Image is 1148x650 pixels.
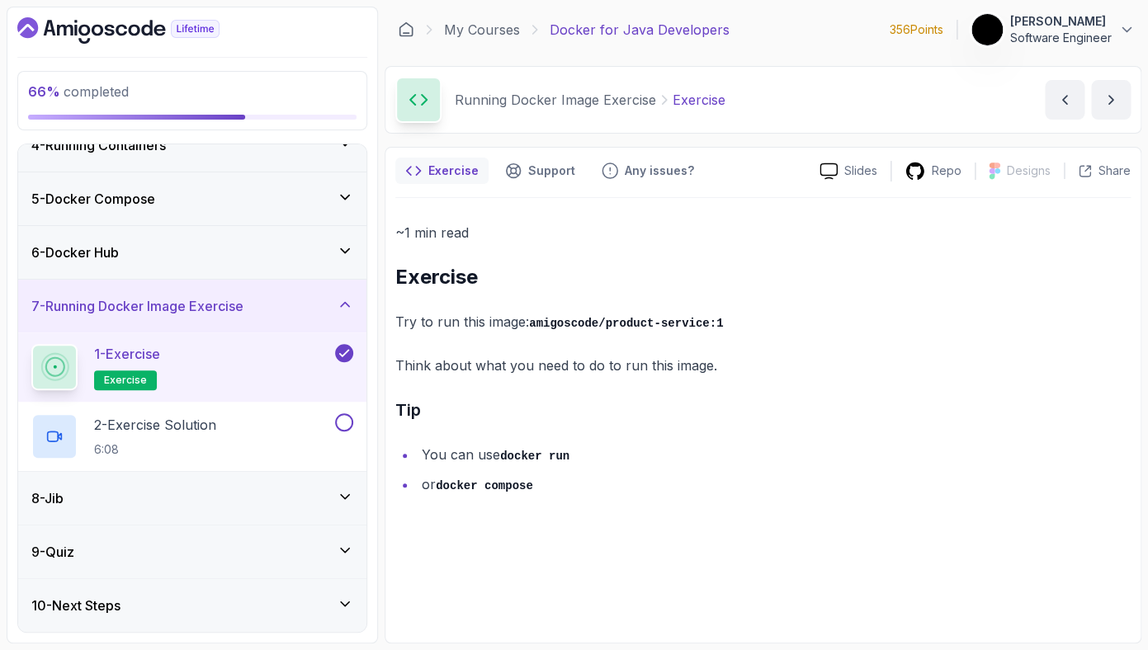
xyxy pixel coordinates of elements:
h3: 10 - Next Steps [31,596,120,615]
code: docker run [500,450,569,463]
p: Exercise [428,162,479,179]
a: Repo [891,161,975,181]
p: Designs [1007,162,1051,179]
button: Feedback button [592,158,704,184]
a: Slides [806,162,891,180]
p: Slides [844,162,877,179]
p: Docker for Java Developers [550,20,730,40]
p: Share [1098,162,1131,179]
button: 7-Running Docker Image Exercise [18,280,366,332]
button: 8-Jib [18,472,366,525]
p: Try to run this image: [395,310,1131,334]
p: Exercise [673,90,725,110]
span: 66 % [28,83,60,100]
p: 6:08 [94,441,216,458]
a: My Courses [444,20,520,40]
p: 2 - Exercise Solution [94,415,216,435]
button: 10-Next Steps [18,579,366,632]
p: Repo [932,162,961,179]
p: ~1 min read [395,221,1131,244]
button: 5-Docker Compose [18,172,366,225]
p: Support [528,162,575,179]
p: 1 - Exercise [94,344,160,364]
button: previous content [1045,80,1084,120]
button: 2-Exercise Solution6:08 [31,413,353,459]
button: notes button [395,158,489,184]
button: Support button [495,158,585,184]
img: user profile image [971,14,1003,45]
span: completed [28,83,129,100]
h3: 5 - Docker Compose [31,189,155,209]
code: docker compose [436,479,533,492]
p: Any issues? [625,162,694,179]
p: Running Docker Image Exercise [455,90,656,110]
button: 6-Docker Hub [18,226,366,279]
p: 356 Points [890,21,943,38]
button: Share [1064,162,1131,179]
p: Think about what you need to do to run this image. [395,354,1131,377]
li: or [417,473,1131,497]
h3: 6 - Docker Hub [31,243,119,262]
button: 1-Exerciseexercise [31,344,353,390]
code: amigoscode/product-service:1 [529,317,723,330]
button: 4-Running Containers [18,119,366,172]
h3: 4 - Running Containers [31,135,166,155]
button: 9-Quiz [18,525,366,578]
p: Software Engineer [1010,30,1112,46]
button: next content [1091,80,1131,120]
span: exercise [104,374,147,387]
h3: 9 - Quiz [31,542,74,562]
li: You can use [417,443,1131,467]
h3: 8 - Jib [31,488,64,508]
h2: Exercise [395,264,1131,290]
p: [PERSON_NAME] [1010,13,1112,30]
h3: 7 - Running Docker Image Exercise [31,296,243,316]
a: Dashboard [17,17,257,44]
button: user profile image[PERSON_NAME]Software Engineer [971,13,1135,46]
a: Dashboard [398,21,414,38]
h3: Tip [395,397,1131,423]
